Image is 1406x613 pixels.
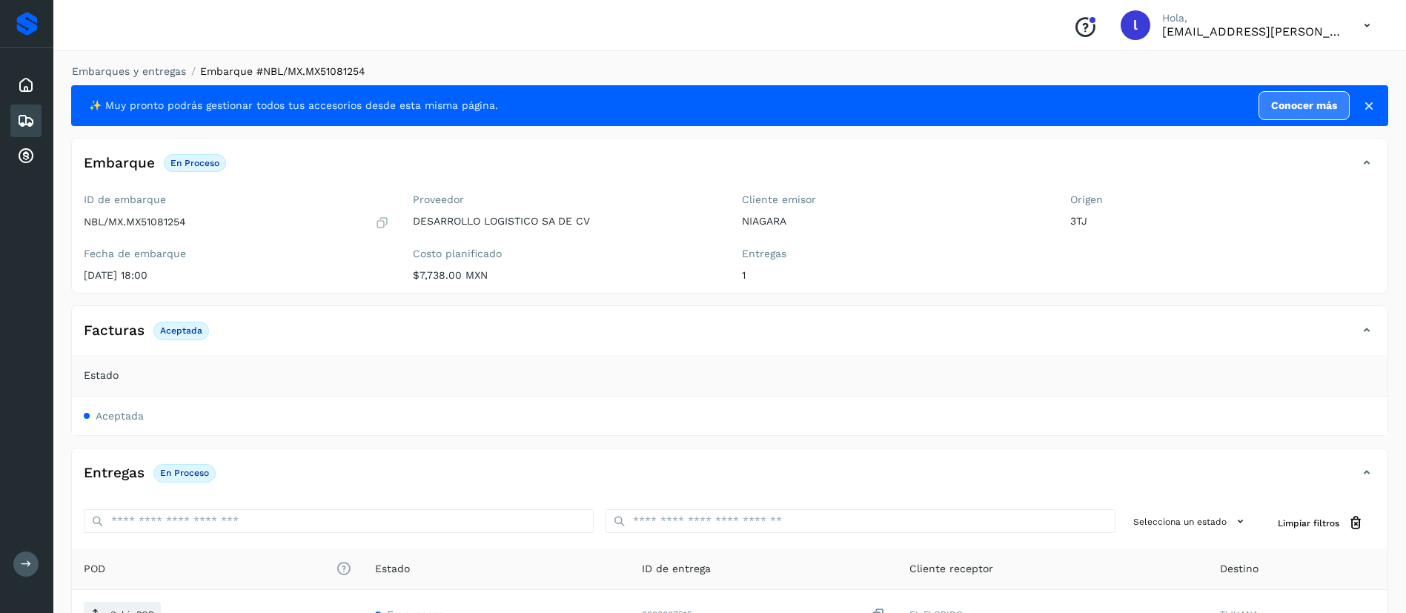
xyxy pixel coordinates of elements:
[413,269,718,282] p: $7,738.00 MXN
[642,561,711,577] span: ID de entrega
[742,193,1047,206] label: Cliente emisor
[170,158,219,168] p: En proceso
[84,155,155,172] h4: Embarque
[84,322,145,339] h4: Facturas
[1259,91,1350,120] a: Conocer más
[1162,12,1340,24] p: Hola,
[160,468,209,478] p: En proceso
[89,98,498,113] span: ✨ Muy pronto podrás gestionar todos tus accesorios desde esta misma página.
[1070,215,1376,228] p: 3TJ
[200,65,365,77] span: Embarque #NBL/MX.MX51081254
[1220,561,1259,577] span: Destino
[1070,193,1376,206] label: Origen
[742,248,1047,260] label: Entregas
[84,216,186,228] p: NBL/MX.MX51081254
[72,65,186,77] a: Embarques y entregas
[413,215,718,228] p: DESARROLLO LOGISTICO SA DE CV
[84,269,389,282] p: [DATE] 18:00
[742,269,1047,282] p: 1
[413,193,718,206] label: Proveedor
[84,465,145,482] h4: Entregas
[1162,24,1340,39] p: lauraamalia.castillo@xpertal.com
[742,215,1047,228] p: NIAGARA
[72,150,1387,188] div: EmbarqueEn proceso
[71,64,1388,79] nav: breadcrumb
[84,193,389,206] label: ID de embarque
[10,140,42,173] div: Cuentas por cobrar
[84,368,119,383] span: Estado
[10,69,42,102] div: Inicio
[72,460,1387,497] div: EntregasEn proceso
[413,248,718,260] label: Costo planificado
[72,318,1387,355] div: FacturasAceptada
[160,325,202,336] p: Aceptada
[84,248,389,260] label: Fecha de embarque
[84,561,351,577] span: POD
[909,561,993,577] span: Cliente receptor
[375,561,410,577] span: Estado
[96,410,144,422] span: Aceptada
[10,105,42,137] div: Embarques
[1127,509,1254,534] button: Selecciona un estado
[1266,509,1376,537] button: Limpiar filtros
[1278,517,1339,530] span: Limpiar filtros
